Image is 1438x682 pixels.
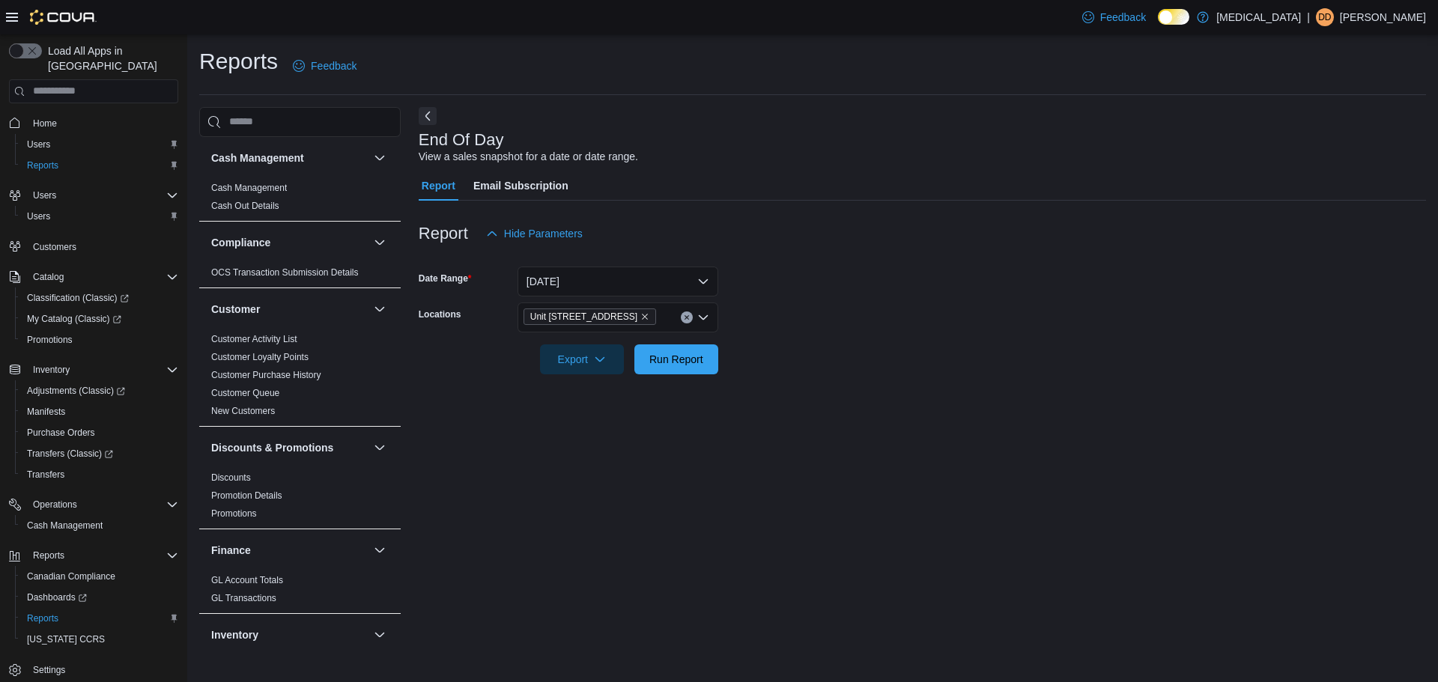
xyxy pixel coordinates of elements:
span: OCS Transaction Submission Details [211,267,359,278]
button: Open list of options [697,311,709,323]
span: Unit 385 North Dollarton Highway [524,308,656,325]
a: Settings [27,661,71,679]
img: Cova [30,10,97,25]
a: [US_STATE] CCRS [21,630,111,648]
span: Purchase Orders [27,427,95,439]
span: Dashboards [27,591,87,603]
span: Home [27,114,178,133]
a: Promotions [21,331,79,349]
button: Remove Unit 385 North Dollarton Highway from selection in this group [640,312,649,321]
a: Promotion Details [211,490,282,501]
button: Operations [3,494,184,515]
span: Customers [27,237,178,256]
span: GL Account Totals [211,574,283,586]
button: Reports [15,155,184,176]
div: Customer [199,330,401,426]
span: Dashboards [21,588,178,606]
a: Manifests [21,403,71,421]
a: Users [21,207,56,225]
button: Users [15,206,184,227]
a: Customer Activity List [211,334,297,344]
span: Promotion Details [211,490,282,502]
span: Transfers [27,469,64,481]
h3: Compliance [211,235,270,250]
span: Reports [21,609,178,627]
a: Customers [27,238,82,256]
span: Email Subscription [473,171,568,201]
button: Hide Parameters [480,219,589,249]
span: Users [27,186,178,204]
a: Reports [21,609,64,627]
a: Classification (Classic) [15,287,184,308]
span: Feedback [1100,10,1146,25]
span: Inventory [33,364,70,376]
span: My Catalog (Classic) [21,310,178,328]
a: Transfers [21,466,70,484]
button: Inventory [211,627,368,642]
span: Customer Purchase History [211,369,321,381]
a: Cash Management [211,183,287,193]
h3: End Of Day [419,131,504,149]
span: Export [549,344,615,374]
span: Hide Parameters [504,226,583,241]
a: Promotions [211,508,257,519]
span: Users [33,189,56,201]
button: Export [540,344,624,374]
button: Promotions [15,329,184,350]
a: Dashboards [15,587,184,608]
a: Dashboards [21,588,93,606]
button: Clear input [681,311,693,323]
span: Dd [1318,8,1331,26]
span: Promotions [21,331,178,349]
span: Customer Queue [211,387,279,399]
span: Reports [33,549,64,561]
a: Discounts [211,472,251,483]
span: Customers [33,241,76,253]
a: Users [21,136,56,153]
span: Purchase Orders [21,424,178,442]
span: Customer Loyalty Points [211,351,309,363]
span: Discounts [211,472,251,484]
span: Customer Activity List [211,333,297,345]
span: Settings [33,664,65,676]
button: Compliance [371,234,389,252]
button: Users [15,134,184,155]
a: Adjustments (Classic) [15,380,184,401]
span: Cash Management [21,517,178,535]
button: Run Report [634,344,718,374]
span: Canadian Compliance [27,570,115,582]
button: Next [419,107,437,125]
a: Purchase Orders [21,424,101,442]
span: Settings [27,660,178,679]
button: Users [27,186,62,204]
div: Discounts & Promotions [199,469,401,529]
button: Users [3,185,184,206]
button: Compliance [211,235,368,250]
button: Customer [211,302,368,317]
button: Inventory [27,361,76,379]
button: Discounts & Promotions [371,439,389,457]
span: Classification (Classic) [27,292,129,304]
button: Reports [27,546,70,564]
p: [PERSON_NAME] [1340,8,1426,26]
button: [US_STATE] CCRS [15,629,184,650]
button: Transfers [15,464,184,485]
button: Cash Management [15,515,184,536]
button: Manifests [15,401,184,422]
div: Compliance [199,264,401,287]
span: Reports [27,159,58,171]
a: Customer Loyalty Points [211,352,309,362]
span: Cash Management [27,520,103,532]
button: Cash Management [211,150,368,165]
span: Operations [27,496,178,514]
span: Users [21,136,178,153]
span: Reports [21,156,178,174]
h3: Discounts & Promotions [211,440,333,455]
p: [MEDICAL_DATA] [1216,8,1301,26]
button: Customer [371,300,389,318]
button: Reports [3,545,184,566]
a: Feedback [1076,2,1152,32]
a: OCS Transaction Submission Details [211,267,359,278]
a: My Catalog (Classic) [21,310,127,328]
span: Report [422,171,455,201]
